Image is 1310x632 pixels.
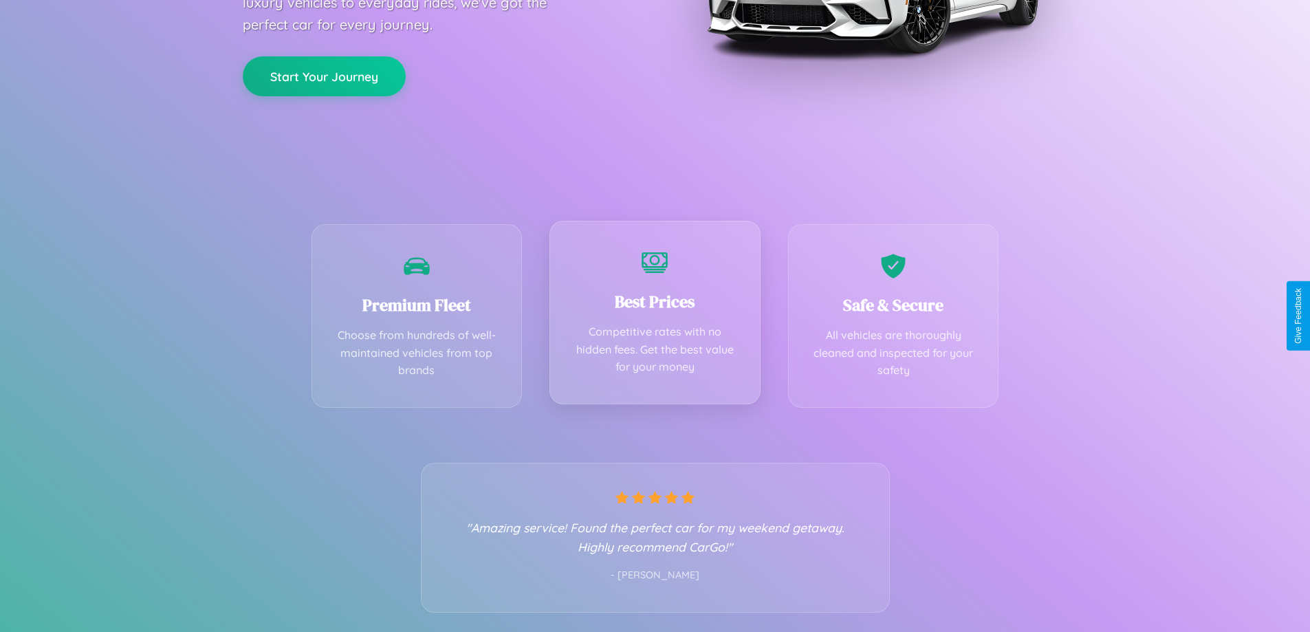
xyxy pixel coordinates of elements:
p: Choose from hundreds of well-maintained vehicles from top brands [333,327,501,380]
p: - [PERSON_NAME] [449,567,862,585]
h3: Premium Fleet [333,294,501,316]
h3: Best Prices [571,290,739,313]
h3: Safe & Secure [809,294,978,316]
button: Start Your Journey [243,56,406,96]
p: All vehicles are thoroughly cleaned and inspected for your safety [809,327,978,380]
p: "Amazing service! Found the perfect car for my weekend getaway. Highly recommend CarGo!" [449,518,862,556]
div: Give Feedback [1293,288,1303,344]
p: Competitive rates with no hidden fees. Get the best value for your money [571,323,739,376]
